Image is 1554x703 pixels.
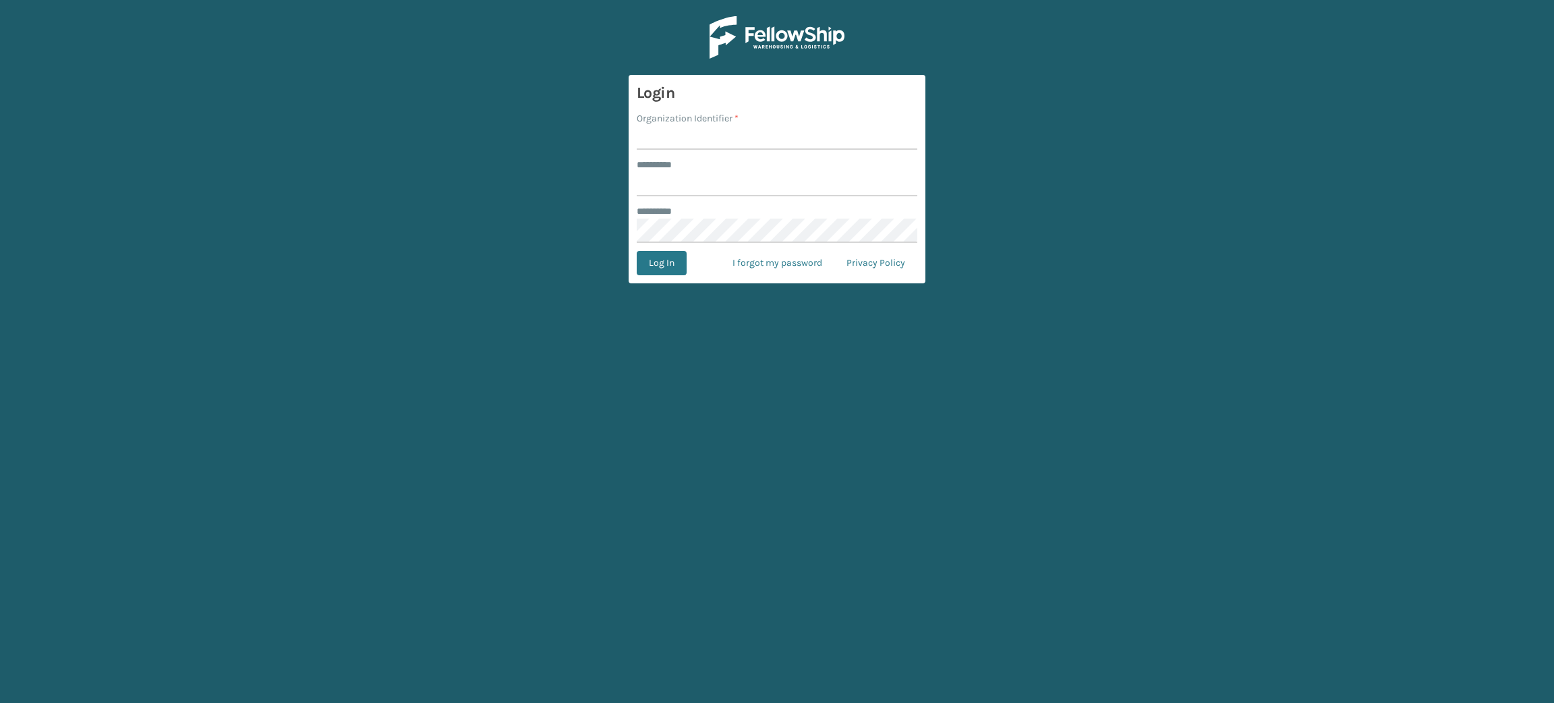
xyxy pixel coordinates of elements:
label: Organization Identifier [637,111,739,125]
button: Log In [637,251,687,275]
h3: Login [637,83,917,103]
a: I forgot my password [720,251,834,275]
img: Logo [710,16,844,59]
a: Privacy Policy [834,251,917,275]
